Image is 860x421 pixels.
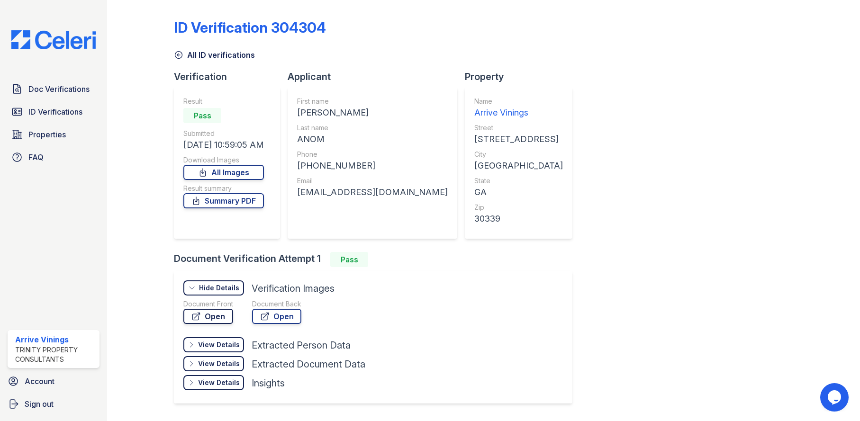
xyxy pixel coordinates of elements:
[28,129,66,140] span: Properties
[4,394,103,413] a: Sign out
[28,152,44,163] span: FAQ
[474,203,563,212] div: Zip
[198,359,240,368] div: View Details
[183,193,264,208] a: Summary PDF
[252,339,351,352] div: Extracted Person Data
[474,97,563,119] a: Name Arrive Vinings
[297,186,448,199] div: [EMAIL_ADDRESS][DOMAIN_NAME]
[8,148,100,167] a: FAQ
[183,309,233,324] a: Open
[474,123,563,133] div: Street
[297,159,448,172] div: [PHONE_NUMBER]
[820,383,851,412] iframe: chat widget
[252,376,285,390] div: Insights
[4,30,103,49] img: CE_Logo_Blue-a8612792a0a2168367f1c8372b55b34899dd931a85d93a1a3d3e32e68fde9ad4.png
[297,97,448,106] div: First name
[252,309,301,324] a: Open
[288,70,465,83] div: Applicant
[474,186,563,199] div: GA
[474,159,563,172] div: [GEOGRAPHIC_DATA]
[25,376,54,387] span: Account
[474,133,563,146] div: [STREET_ADDRESS]
[252,299,301,309] div: Document Back
[174,19,326,36] div: ID Verification 304304
[183,299,233,309] div: Document Front
[252,358,365,371] div: Extracted Document Data
[183,108,221,123] div: Pass
[28,106,82,117] span: ID Verifications
[474,150,563,159] div: City
[465,70,580,83] div: Property
[474,176,563,186] div: State
[297,133,448,146] div: ANOM
[174,70,288,83] div: Verification
[174,252,580,267] div: Document Verification Attempt 1
[199,283,239,293] div: Hide Details
[474,212,563,225] div: 30339
[4,372,103,391] a: Account
[183,184,264,193] div: Result summary
[183,97,264,106] div: Result
[297,123,448,133] div: Last name
[198,340,240,349] div: View Details
[297,150,448,159] div: Phone
[183,155,264,165] div: Download Images
[252,282,335,295] div: Verification Images
[297,106,448,119] div: [PERSON_NAME]
[8,125,100,144] a: Properties
[183,129,264,138] div: Submitted
[474,106,563,119] div: Arrive Vinings
[330,252,368,267] div: Pass
[174,49,255,61] a: All ID verifications
[15,345,96,364] div: Trinity Property Consultants
[15,334,96,345] div: Arrive Vinings
[183,138,264,152] div: [DATE] 10:59:05 AM
[8,102,100,121] a: ID Verifications
[183,165,264,180] a: All Images
[28,83,90,95] span: Doc Verifications
[297,176,448,186] div: Email
[8,80,100,99] a: Doc Verifications
[474,97,563,106] div: Name
[25,398,54,410] span: Sign out
[198,378,240,387] div: View Details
